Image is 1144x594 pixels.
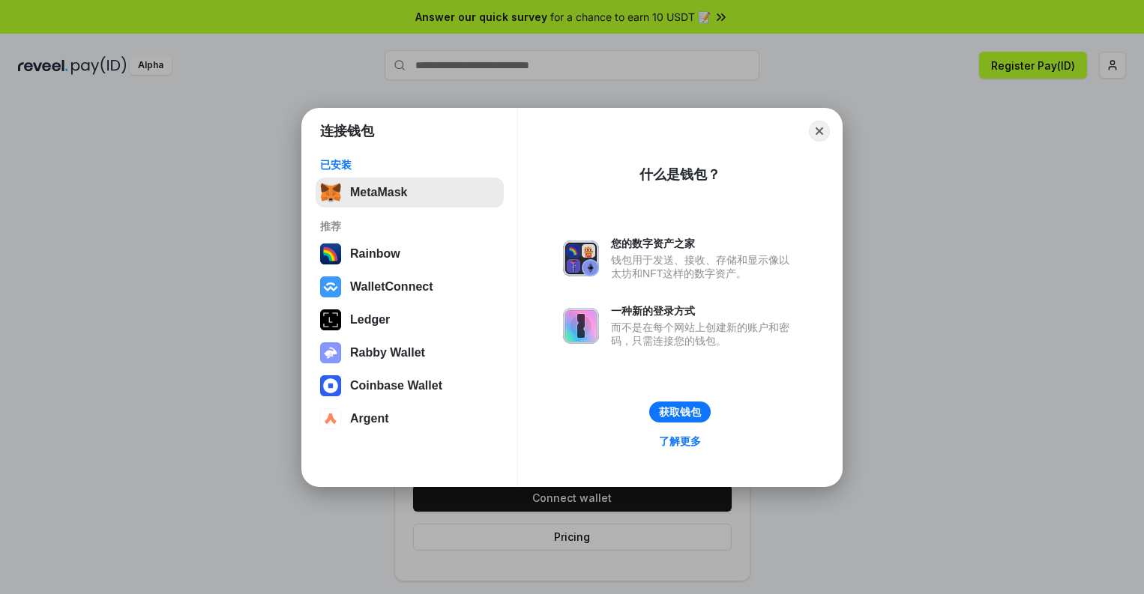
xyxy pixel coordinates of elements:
img: svg+xml,%3Csvg%20xmlns%3D%22http%3A%2F%2Fwww.w3.org%2F2000%2Fsvg%22%20fill%3D%22none%22%20viewBox... [563,240,599,276]
img: svg+xml,%3Csvg%20fill%3D%22none%22%20height%3D%2233%22%20viewBox%3D%220%200%2035%2033%22%20width%... [320,182,341,203]
button: MetaMask [316,178,504,207]
img: svg+xml,%3Csvg%20width%3D%2228%22%20height%3D%2228%22%20viewBox%3D%220%200%2028%2028%22%20fill%3D... [320,276,341,297]
div: 推荐 [320,219,499,233]
div: 获取钱包 [659,405,701,419]
button: Close [809,121,830,142]
div: 一种新的登录方式 [611,304,797,318]
img: svg+xml,%3Csvg%20width%3D%2228%22%20height%3D%2228%22%20viewBox%3D%220%200%2028%2028%22%20fill%3D... [320,408,341,429]
button: Rainbow [316,239,504,269]
div: WalletConnect [350,280,433,294]
div: MetaMask [350,186,407,199]
div: Ledger [350,313,390,327]
img: svg+xml,%3Csvg%20xmlns%3D%22http%3A%2F%2Fwww.w3.org%2F2000%2Fsvg%22%20fill%3D%22none%22%20viewBox... [320,342,341,363]
div: 什么是钱包？ [639,166,720,184]
div: Rainbow [350,247,400,261]
img: svg+xml,%3Csvg%20xmlns%3D%22http%3A%2F%2Fwww.w3.org%2F2000%2Fsvg%22%20width%3D%2228%22%20height%3... [320,309,341,330]
button: Rabby Wallet [316,338,504,368]
a: 了解更多 [650,431,710,451]
img: svg+xml,%3Csvg%20xmlns%3D%22http%3A%2F%2Fwww.w3.org%2F2000%2Fsvg%22%20fill%3D%22none%22%20viewBox... [563,308,599,344]
div: Coinbase Wallet [350,379,442,393]
h1: 连接钱包 [320,122,374,140]
div: 已安装 [320,158,499,172]
div: 您的数字资产之家 [611,237,797,250]
button: 获取钱包 [649,401,711,422]
button: Ledger [316,305,504,335]
div: 而不是在每个网站上创建新的账户和密码，只需连接您的钱包。 [611,321,797,348]
button: Argent [316,404,504,434]
button: WalletConnect [316,272,504,302]
div: Argent [350,412,389,425]
img: svg+xml,%3Csvg%20width%3D%2228%22%20height%3D%2228%22%20viewBox%3D%220%200%2028%2028%22%20fill%3D... [320,375,341,396]
div: 钱包用于发送、接收、存储和显示像以太坊和NFT这样的数字资产。 [611,253,797,280]
div: Rabby Wallet [350,346,425,360]
button: Coinbase Wallet [316,371,504,401]
img: svg+xml,%3Csvg%20width%3D%22120%22%20height%3D%22120%22%20viewBox%3D%220%200%20120%20120%22%20fil... [320,243,341,264]
div: 了解更多 [659,434,701,448]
